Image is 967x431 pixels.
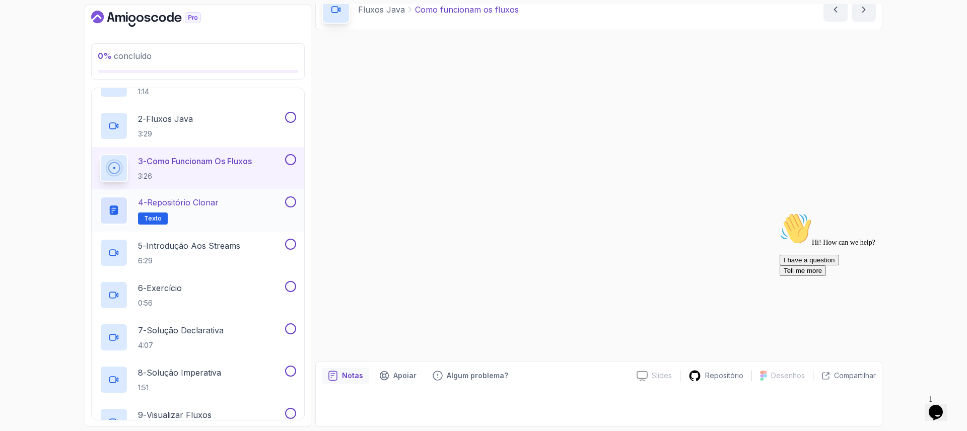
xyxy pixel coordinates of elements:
[4,46,63,57] button: I have a question
[4,30,100,38] span: Hi! How can we help?
[114,51,152,61] font: concluído
[144,197,147,207] font: -
[322,368,369,384] button: botão de notas
[373,368,423,384] button: Botão de suporte
[143,156,147,166] font: -
[680,370,751,382] a: Repositório
[143,114,146,124] font: -
[147,325,224,335] font: Solução Declarativa
[138,197,144,207] font: 4
[138,299,153,307] font: 0:56
[144,214,162,222] font: Texto
[138,87,149,96] font: 1:14
[138,156,143,166] font: 3
[147,368,221,378] font: Solução Imperativa
[776,208,957,386] iframe: widget de bate-papo
[358,5,405,15] font: Fluxos Java
[138,410,143,420] font: 9
[925,391,957,421] iframe: widget de bate-papo
[100,154,296,182] button: 3-Como funcionam os fluxos3:26
[138,368,143,378] font: 8
[143,283,147,293] font: -
[771,371,805,380] font: Desenhos
[4,57,50,67] button: Tell me more
[100,196,296,225] button: 4-Repositório ClonarTexto
[138,283,143,293] font: 6
[100,281,296,309] button: 6-Exercício0:56
[138,383,149,392] font: 1:51
[100,366,296,394] button: 8-Solução Imperativa1:51
[415,5,519,15] font: Como funcionam os fluxos
[342,371,363,380] font: Notas
[147,156,252,166] font: Como funcionam os fluxos
[4,4,36,36] img: :wave:
[4,4,185,67] div: 👋Hi! How can we help?I have a questionTell me more
[138,114,143,124] font: 2
[143,325,147,335] font: -
[393,371,417,380] font: Apoiar
[138,241,143,251] font: 5
[138,172,152,180] font: 3:26
[705,371,743,380] font: Repositório
[138,325,143,335] font: 7
[138,256,153,265] font: 6:29
[100,323,296,351] button: 7-Solução Declarativa4:07
[143,368,147,378] font: -
[147,197,219,207] font: Repositório Clonar
[100,112,296,140] button: 2-Fluxos Java3:29
[143,410,147,420] font: -
[138,341,153,349] font: 4:07
[103,51,112,61] font: %
[147,283,182,293] font: Exercício
[143,241,146,251] font: -
[100,239,296,267] button: 5-Introdução aos Streams6:29
[147,410,212,420] font: Visualizar fluxos
[98,51,103,61] font: 0
[447,371,508,380] font: Algum problema?
[427,368,514,384] button: Botão de feedback
[146,241,240,251] font: Introdução aos Streams
[91,11,224,27] a: Painel
[146,114,193,124] font: Fluxos Java
[138,129,152,138] font: 3:29
[652,371,672,380] font: Slides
